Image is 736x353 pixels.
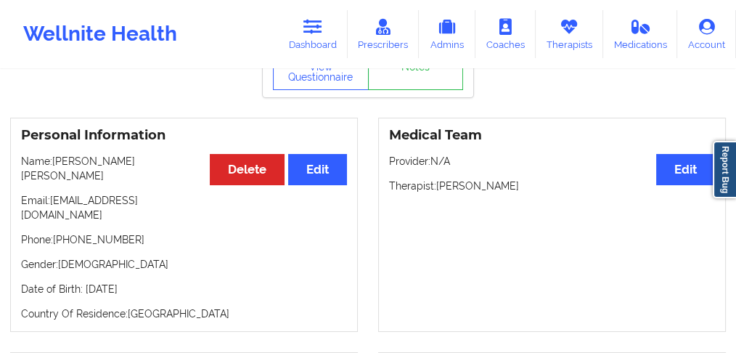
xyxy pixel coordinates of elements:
[21,257,347,272] p: Gender: [DEMOGRAPHIC_DATA]
[21,127,347,144] h3: Personal Information
[389,127,715,144] h3: Medical Team
[389,154,715,169] p: Provider: N/A
[21,193,347,222] p: Email: [EMAIL_ADDRESS][DOMAIN_NAME]
[536,10,603,58] a: Therapists
[21,232,347,247] p: Phone: [PHONE_NUMBER]
[656,154,715,185] button: Edit
[210,154,285,185] button: Delete
[21,154,347,183] p: Name: [PERSON_NAME] [PERSON_NAME]
[603,10,678,58] a: Medications
[419,10,475,58] a: Admins
[273,54,369,90] button: View Questionnaire
[475,10,536,58] a: Coaches
[389,179,715,193] p: Therapist: [PERSON_NAME]
[288,154,347,185] button: Edit
[713,141,736,198] a: Report Bug
[348,10,420,58] a: Prescribers
[21,282,347,296] p: Date of Birth: [DATE]
[21,307,347,321] p: Country Of Residence: [GEOGRAPHIC_DATA]
[278,10,348,58] a: Dashboard
[677,10,736,58] a: Account
[368,54,464,90] a: Notes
